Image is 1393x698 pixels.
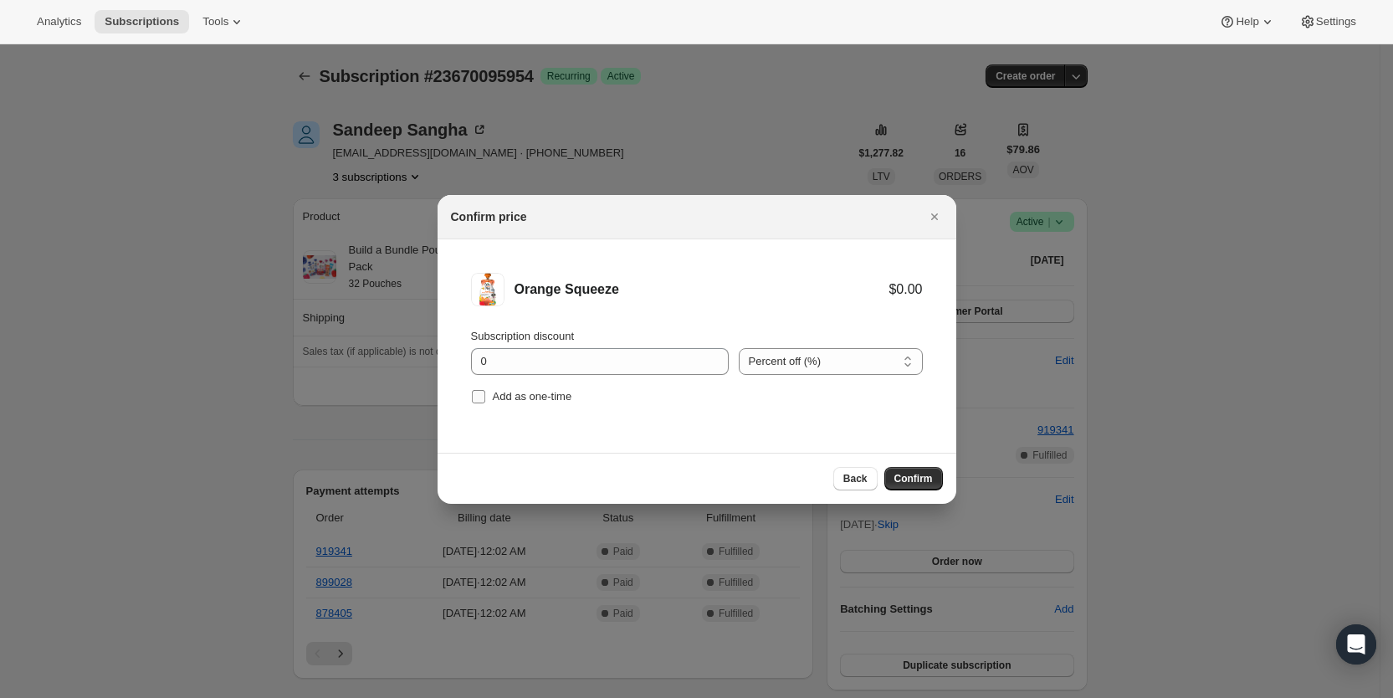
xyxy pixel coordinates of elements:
div: $0.00 [889,281,922,298]
button: Analytics [27,10,91,33]
button: Back [833,467,878,490]
div: Orange Squeeze [515,281,889,298]
span: Subscription discount [471,330,575,342]
span: Confirm [894,472,933,485]
button: Tools [192,10,255,33]
span: Analytics [37,15,81,28]
span: Tools [202,15,228,28]
span: Help [1236,15,1258,28]
div: Open Intercom Messenger [1336,624,1376,665]
button: Subscriptions [95,10,189,33]
span: Back [843,472,868,485]
button: Close [923,205,946,228]
button: Help [1209,10,1285,33]
button: Confirm [884,467,943,490]
img: Orange Squeeze [471,273,504,306]
span: Add as one-time [493,390,572,403]
h2: Confirm price [451,208,527,225]
span: Subscriptions [105,15,179,28]
button: Settings [1289,10,1366,33]
span: Settings [1316,15,1356,28]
